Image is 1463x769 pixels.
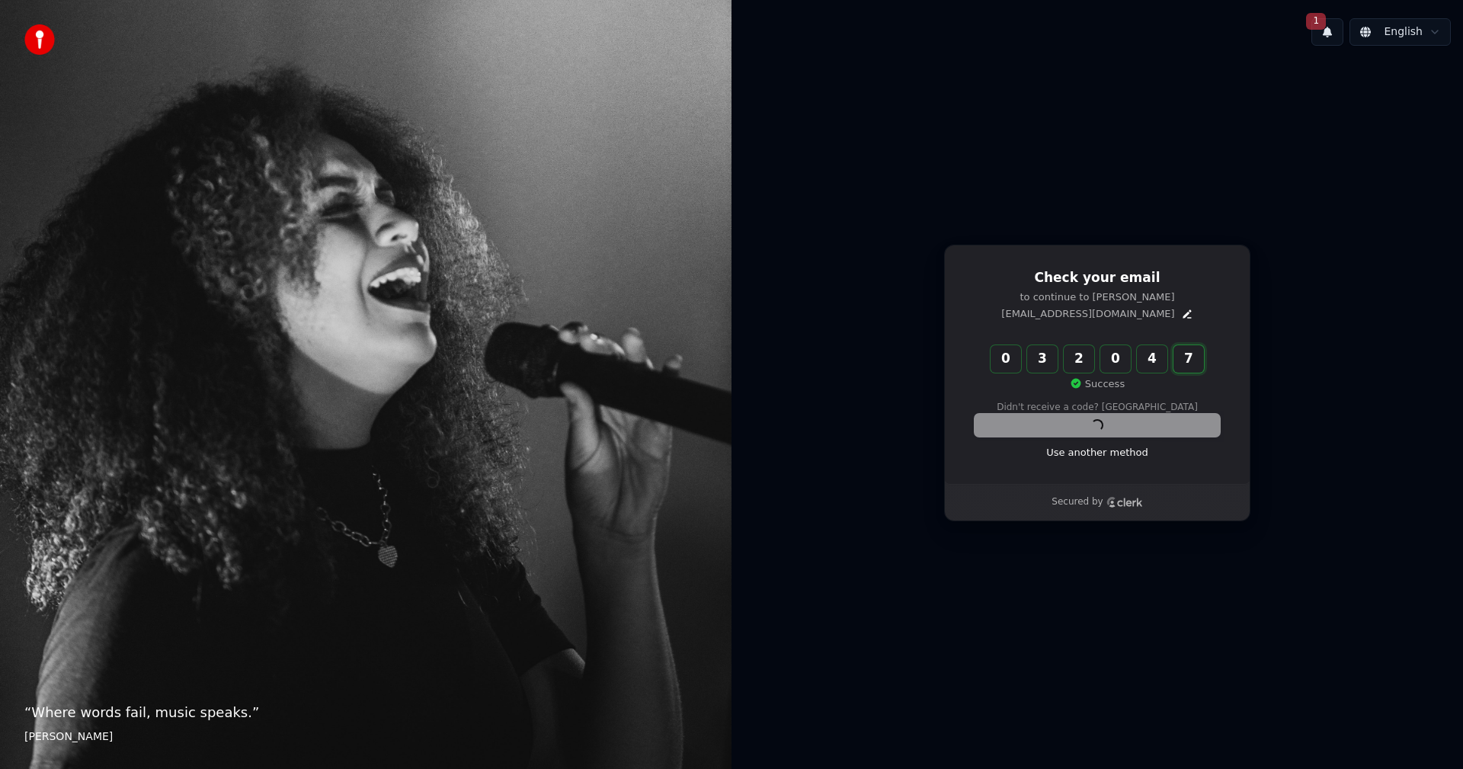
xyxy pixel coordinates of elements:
[1181,308,1193,320] button: Edit
[24,702,707,723] p: “ Where words fail, music speaks. ”
[1106,497,1143,508] a: Clerk logo
[1001,307,1174,321] p: [EMAIL_ADDRESS][DOMAIN_NAME]
[1046,446,1148,460] a: Use another method
[1070,377,1125,391] p: Success
[975,269,1220,287] h1: Check your email
[1311,18,1343,46] button: 1
[24,24,55,55] img: youka
[1052,496,1103,508] p: Secured by
[1306,13,1326,30] span: 1
[975,290,1220,304] p: to continue to [PERSON_NAME]
[24,729,707,745] footer: [PERSON_NAME]
[991,345,1234,373] input: Enter verification code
